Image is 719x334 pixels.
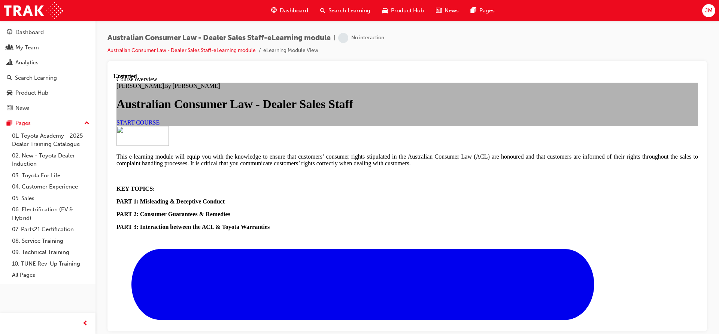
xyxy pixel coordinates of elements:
div: No interaction [351,34,384,42]
a: Dashboard [3,25,92,39]
span: JM [705,6,713,15]
span: pages-icon [7,120,12,127]
div: Analytics [15,58,39,67]
span: | [334,34,335,42]
span: news-icon [436,6,442,15]
div: Dashboard [15,28,44,37]
h1: Australian Consumer Law - Dealer Sales Staff [3,24,585,38]
span: Australian Consumer Law - Dealer Sales Staff-eLearning module [107,34,331,42]
div: Search Learning [15,74,57,82]
span: News [445,6,459,15]
a: 05. Sales [9,193,92,204]
button: JM [702,4,715,17]
a: Australian Consumer Law - Dealer Sales Staff-eLearning module [107,47,256,53]
span: Dashboard [280,6,308,15]
div: Pages [15,119,31,128]
span: [PERSON_NAME] [3,10,51,16]
strong: PART 1: Misleading & Deceptive Conduct [3,125,111,132]
span: news-icon [7,105,12,112]
a: 02. New - Toyota Dealer Induction [9,150,92,170]
a: car-iconProduct Hub [376,3,430,18]
button: Pages [3,116,92,130]
span: prev-icon [82,319,88,328]
a: 10. TUNE Rev-Up Training [9,258,92,270]
span: search-icon [7,75,12,82]
strong: PART 3: Interaction between the ACL & Toyota Warranties [3,151,156,157]
a: All Pages [9,269,92,281]
a: guage-iconDashboard [265,3,314,18]
a: news-iconNews [430,3,465,18]
span: car-icon [7,90,12,96]
span: Product Hub [391,6,424,15]
a: 06. Electrification (EV & Hybrid) [9,204,92,224]
strong: KEY TOPICS: [3,113,41,119]
div: My Team [15,43,39,52]
a: News [3,101,92,115]
a: search-iconSearch Learning [314,3,376,18]
li: eLearning Module View [263,46,318,55]
div: Product Hub [15,89,48,97]
span: learningRecordVerb_NONE-icon [338,33,348,43]
a: START COURSE [3,46,46,53]
a: pages-iconPages [465,3,501,18]
a: Product Hub [3,86,92,100]
span: up-icon [84,119,90,128]
span: search-icon [320,6,325,15]
a: Analytics [3,56,92,70]
span: chart-icon [7,59,12,66]
span: Pages [479,6,495,15]
img: Trak [4,2,63,19]
span: pages-icon [471,6,476,15]
span: guage-icon [271,6,277,15]
a: 01. Toyota Academy - 2025 Dealer Training Catalogue [9,130,92,150]
span: people-icon [7,45,12,51]
span: guage-icon [7,29,12,36]
a: 04. Customer Experience [9,181,92,193]
a: 09. Technical Training [9,246,92,258]
p: This e-learning module will equip you with the knowledge to ensure that customers’ consumer right... [3,80,585,94]
a: 03. Toyota For Life [9,170,92,181]
strong: PART 2: Consumer Guarantees & Remedies [3,138,117,144]
span: Search Learning [328,6,370,15]
a: 08. Service Training [9,235,92,247]
button: DashboardMy TeamAnalyticsSearch LearningProduct HubNews [3,24,92,116]
a: 07. Parts21 Certification [9,224,92,235]
span: Course overview [3,3,44,9]
span: car-icon [382,6,388,15]
a: Search Learning [3,71,92,85]
span: By [PERSON_NAME] [51,10,107,16]
div: News [15,104,30,113]
a: My Team [3,41,92,55]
